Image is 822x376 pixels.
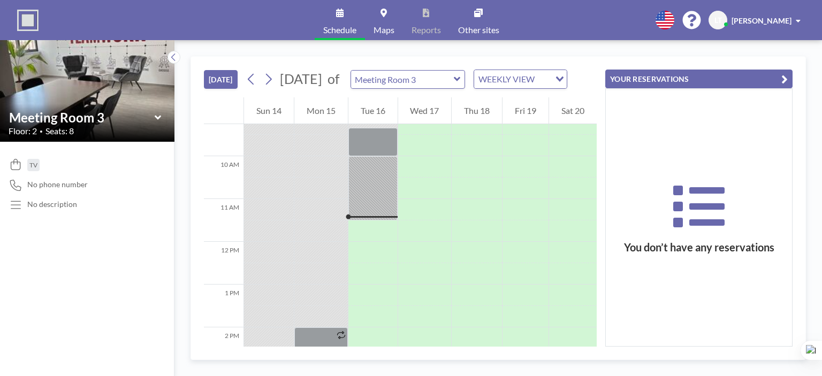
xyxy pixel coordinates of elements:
span: Seats: 8 [45,126,74,136]
img: organization-logo [17,10,39,31]
span: No phone number [27,180,88,189]
span: TV [29,161,37,169]
div: 10 AM [204,156,243,199]
div: 11 AM [204,199,243,242]
div: Fri 19 [503,97,549,124]
div: Tue 16 [348,97,398,124]
button: [DATE] [204,70,238,89]
span: Reports [412,26,441,34]
span: • [40,128,43,135]
span: [PERSON_NAME] [732,16,791,25]
div: 12 PM [204,242,243,285]
input: Search for option [538,72,549,86]
button: YOUR RESERVATIONS [605,70,793,88]
span: Maps [374,26,394,34]
div: 2 PM [204,327,243,370]
div: No description [27,199,77,209]
div: Sat 20 [549,97,597,124]
div: Wed 17 [398,97,452,124]
span: Floor: 2 [9,126,37,136]
div: 1 PM [204,285,243,327]
div: Thu 18 [452,97,502,124]
h3: You don’t have any reservations [606,241,792,254]
input: Meeting Room 3 [351,71,454,88]
div: 9 AM [204,113,243,156]
span: of [328,71,339,87]
div: Mon 15 [294,97,348,124]
input: Meeting Room 3 [9,110,155,125]
div: Search for option [474,70,567,88]
span: Schedule [323,26,356,34]
span: LT [714,16,722,25]
span: WEEKLY VIEW [476,72,537,86]
span: Other sites [458,26,499,34]
span: [DATE] [280,71,322,87]
div: Sun 14 [244,97,294,124]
